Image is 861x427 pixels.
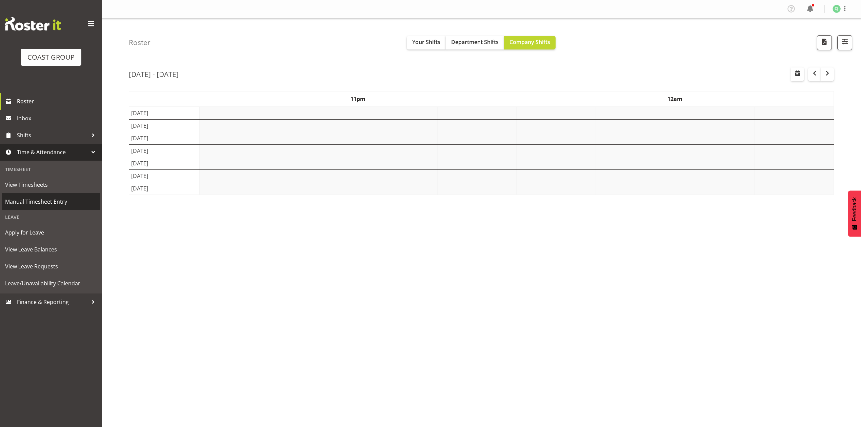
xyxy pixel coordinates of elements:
[407,36,446,49] button: Your Shifts
[27,52,75,62] div: COAST GROUP
[848,190,861,237] button: Feedback - Show survey
[5,180,97,190] span: View Timesheets
[17,297,88,307] span: Finance & Reporting
[833,5,841,13] img: christina-jaramillo1126.jpg
[2,193,100,210] a: Manual Timesheet Entry
[5,244,97,255] span: View Leave Balances
[17,147,88,157] span: Time & Attendance
[2,210,100,224] div: Leave
[5,278,97,288] span: Leave/Unavailability Calendar
[129,144,200,157] td: [DATE]
[517,91,834,107] th: 12am
[2,224,100,241] a: Apply for Leave
[451,38,499,46] span: Department Shifts
[17,96,98,106] span: Roster
[17,130,88,140] span: Shifts
[129,157,200,169] td: [DATE]
[446,36,504,49] button: Department Shifts
[129,132,200,144] td: [DATE]
[129,119,200,132] td: [DATE]
[129,70,179,79] h2: [DATE] - [DATE]
[2,162,100,176] div: Timesheet
[5,261,97,271] span: View Leave Requests
[129,182,200,195] td: [DATE]
[817,35,832,50] button: Download a PDF of the roster according to the set date range.
[5,17,61,30] img: Rosterit website logo
[509,38,550,46] span: Company Shifts
[2,241,100,258] a: View Leave Balances
[129,169,200,182] td: [DATE]
[837,35,852,50] button: Filter Shifts
[17,113,98,123] span: Inbox
[852,197,858,221] span: Feedback
[5,197,97,207] span: Manual Timesheet Entry
[5,227,97,238] span: Apply for Leave
[2,275,100,292] a: Leave/Unavailability Calendar
[2,176,100,193] a: View Timesheets
[199,91,517,107] th: 11pm
[129,107,200,120] td: [DATE]
[791,67,804,81] button: Select a specific date within the roster.
[129,39,151,46] h4: Roster
[412,38,440,46] span: Your Shifts
[2,258,100,275] a: View Leave Requests
[504,36,556,49] button: Company Shifts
